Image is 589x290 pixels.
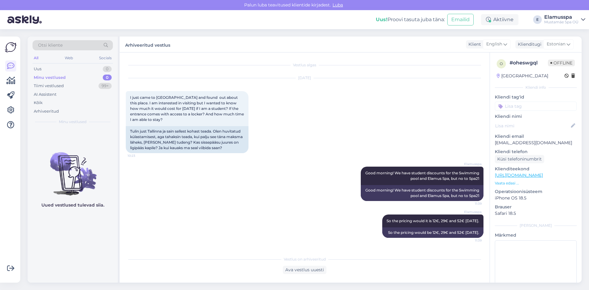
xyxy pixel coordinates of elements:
p: Kliendi email [495,133,577,140]
a: ElamusspaMustamäe Spa OÜ [544,15,585,25]
span: Offline [548,60,575,66]
div: Good morning! We have student discounts for the Swimming pool and Elamus Spa, but no to Spa21 [361,185,483,201]
a: [URL][DOMAIN_NAME] [495,172,543,178]
p: [EMAIL_ADDRESS][DOMAIN_NAME] [495,140,577,146]
p: Kliendi telefon [495,149,577,155]
span: Estonian [547,41,565,48]
div: All [33,54,40,62]
div: Arhiveeritud [34,108,59,114]
span: So the pricing would it is 12€, 29€ and 52€ [DATE]. [387,218,479,223]
div: Tiimi vestlused [34,83,64,89]
p: Vaata edasi ... [495,180,577,186]
div: Uus [34,66,41,72]
div: Tulin just Tallinna ja sain sellest kohast teada. Olen huvitatud külastamisest, aga tahaksin tead... [126,126,248,153]
div: AI Assistent [34,91,56,98]
span: Otsi kliente [38,42,63,48]
div: 0 [103,66,112,72]
div: Küsi telefoninumbrit [495,155,544,163]
div: Mustamäe Spa OÜ [544,20,579,25]
div: # oheswgql [510,59,548,67]
span: o [500,61,503,66]
div: Ava vestlus uuesti [283,266,326,274]
div: [GEOGRAPHIC_DATA] [497,73,548,79]
span: 11:39 [459,238,482,243]
span: English [486,41,502,48]
div: Klienditugi [515,41,541,48]
span: Elamusspa [459,162,482,166]
img: No chats [28,141,118,196]
span: Minu vestlused [59,119,87,125]
div: Minu vestlused [34,75,66,81]
p: Uued vestlused tulevad siia. [41,202,104,208]
p: iPhone OS 18.5 [495,195,577,201]
div: Kliendi info [495,85,577,90]
div: Kõik [34,100,43,106]
b: Uus! [376,17,387,22]
div: So the pricing would be 12€, 29€ and 52€ [DATE]. [382,227,483,238]
span: Elamusspa [459,246,482,251]
div: 0 [103,75,112,81]
button: Emailid [447,14,474,25]
img: Askly Logo [5,41,17,53]
span: Good morning! We have student discounts for the Swimming pool and Elamus Spa, but no to Spa21 [365,171,480,181]
p: Operatsioonisüsteem [495,188,577,195]
label: Arhiveeritud vestlus [125,40,170,48]
p: Märkmed [495,232,577,238]
input: Lisa nimi [495,122,570,129]
p: Klienditeekond [495,166,577,172]
p: Kliendi nimi [495,113,577,120]
span: 10:23 [128,153,151,158]
span: I just came to [GEOGRAPHIC_DATA] and found out about this place. I am interested in visiting but ... [130,95,245,122]
div: Vestlus algas [126,62,483,68]
div: Web [64,54,74,62]
span: Vestlus on arhiveeritud [284,257,326,262]
div: Aktiivne [481,14,518,25]
p: Safari 18.5 [495,210,577,217]
div: Proovi tasuta juba täna: [376,16,445,23]
div: E [533,15,542,24]
div: Klient [466,41,481,48]
p: Kliendi tag'id [495,94,577,100]
span: Elamusspa [459,210,482,214]
input: Lisa tag [495,102,577,111]
div: 99+ [98,83,112,89]
div: [PERSON_NAME] [495,223,577,228]
span: 11:39 [459,201,482,206]
div: Elamusspa [544,15,579,20]
span: Luba [331,2,345,8]
div: Socials [98,54,113,62]
p: Brauser [495,204,577,210]
div: [DATE] [126,75,483,81]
